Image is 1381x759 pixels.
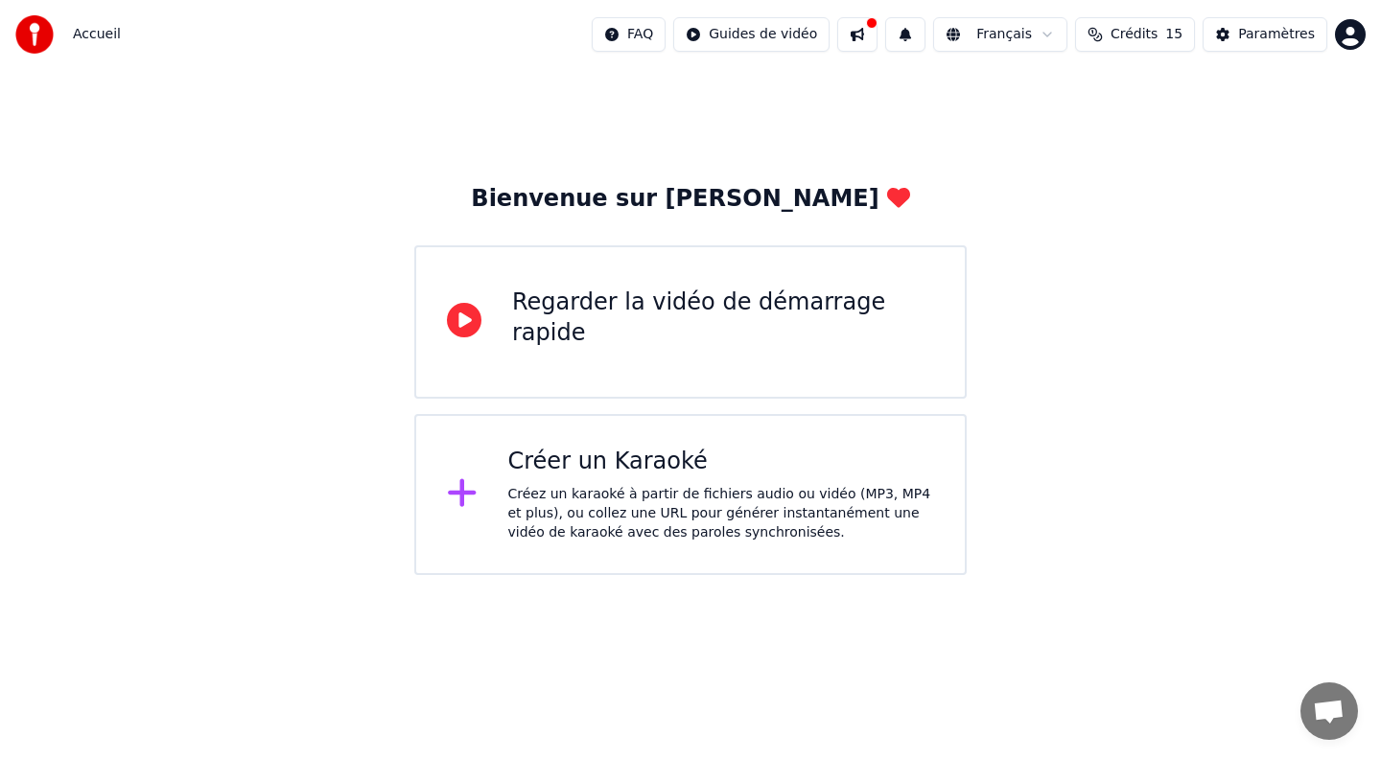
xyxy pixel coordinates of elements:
[1238,25,1315,44] div: Paramètres
[15,15,54,54] img: youka
[508,447,935,477] div: Créer un Karaoké
[73,25,121,44] nav: breadcrumb
[1203,17,1327,52] button: Paramètres
[508,485,935,542] div: Créez un karaoké à partir de fichiers audio ou vidéo (MP3, MP4 et plus), ou collez une URL pour g...
[1300,682,1358,740] div: Ouvrir le chat
[1165,25,1182,44] span: 15
[73,25,121,44] span: Accueil
[471,184,909,215] div: Bienvenue sur [PERSON_NAME]
[673,17,830,52] button: Guides de vidéo
[512,287,934,349] div: Regarder la vidéo de démarrage rapide
[1111,25,1158,44] span: Crédits
[1075,17,1195,52] button: Crédits15
[592,17,666,52] button: FAQ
